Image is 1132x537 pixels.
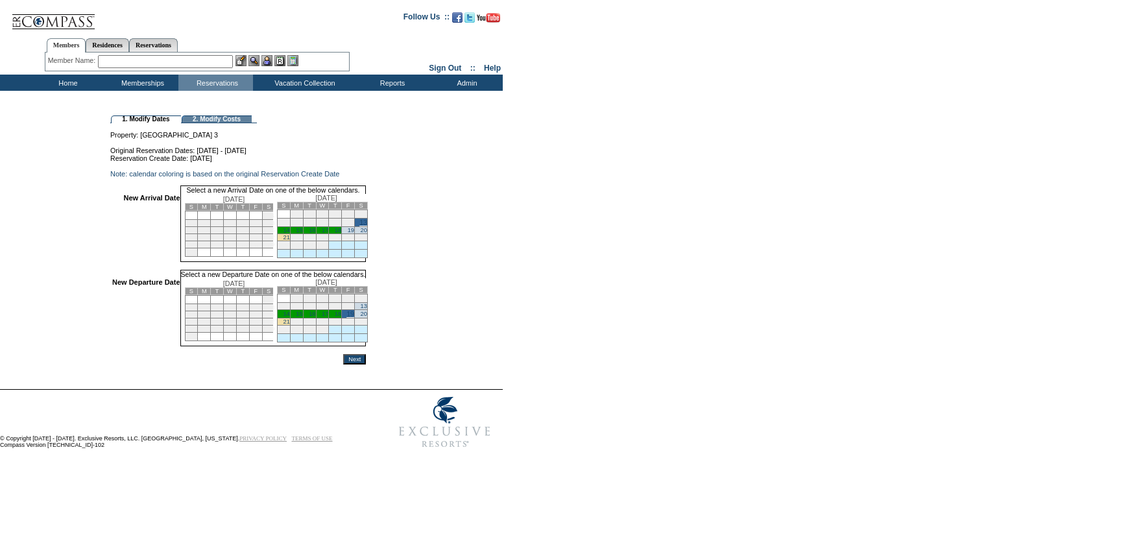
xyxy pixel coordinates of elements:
td: T [329,202,342,209]
td: 6 [355,210,368,219]
a: 13 [361,303,367,309]
td: 18 [211,318,224,326]
td: 9 [185,311,198,318]
td: 24 [198,326,211,333]
td: 9 [303,219,316,227]
td: 10 [316,219,329,227]
td: T [303,202,316,209]
td: Reports [354,75,428,91]
td: 27 [355,234,368,241]
td: 12 [342,219,355,227]
td: 30 [185,248,198,257]
td: 1. Modify Dates [111,115,181,123]
td: M [290,287,303,294]
td: 26 [342,318,355,326]
td: 28 [249,241,262,248]
td: 20 [236,318,249,326]
td: New Departure Date [112,278,180,346]
td: 3 [316,210,329,219]
td: 22 [262,318,275,326]
td: 30 [185,333,198,341]
td: F [249,288,262,295]
td: 8 [262,220,275,227]
td: 2 [303,294,316,303]
td: 7 [277,219,290,227]
td: 17 [198,234,211,241]
td: 9 [185,227,198,234]
td: F [342,202,355,209]
td: S [262,288,275,295]
td: 11 [211,311,224,318]
a: Become our fan on Facebook [452,16,463,24]
td: F [342,287,355,294]
td: M [198,288,211,295]
td: 12 [224,311,237,318]
td: 10 [198,311,211,318]
td: Vacation Collection [253,75,354,91]
span: [DATE] [223,280,245,287]
a: 16 [309,311,315,317]
td: 1 [262,211,275,220]
td: Home [29,75,104,91]
a: Members [47,38,86,53]
td: 22 [262,234,275,241]
td: 19 [224,234,237,241]
td: 29 [290,326,303,334]
img: Subscribe to our YouTube Channel [477,13,500,23]
td: Memberships [104,75,178,91]
td: 25 [211,241,224,248]
td: 15 [262,227,275,234]
img: Exclusive Resorts [387,390,503,455]
td: 11 [329,303,342,310]
td: 4 [211,220,224,227]
td: Property: [GEOGRAPHIC_DATA] 3 [110,123,366,139]
td: 30 [303,241,316,250]
td: 26 [224,326,237,333]
td: 16 [185,234,198,241]
td: 3 [198,304,211,311]
td: 12 [342,303,355,310]
td: 28 [249,326,262,333]
td: 9 [303,303,316,310]
td: 8 [262,304,275,311]
a: 16 [309,227,315,233]
td: M [290,202,303,209]
span: [DATE] [223,195,245,203]
td: 23 [185,241,198,248]
td: 22 [290,318,303,326]
td: 2 [185,220,198,227]
td: T [236,204,249,211]
div: Member Name: [48,55,98,66]
td: 28 [277,326,290,334]
span: :: [470,64,476,73]
a: Sign Out [429,64,461,73]
td: 17 [198,318,211,326]
a: 15 [296,311,302,317]
td: T [236,288,249,295]
td: 20 [236,234,249,241]
td: 16 [185,318,198,326]
td: 8 [290,219,303,227]
td: Note: calendar coloring is based on the original Reservation Create Date [110,170,366,178]
span: [DATE] [315,278,337,286]
td: 27 [236,326,249,333]
td: S [277,287,290,294]
td: 6 [236,304,249,311]
td: 27 [355,318,368,326]
td: 30 [303,326,316,334]
td: 21 [249,234,262,241]
td: 31 [316,326,329,334]
a: Follow us on Twitter [464,16,475,24]
td: 13 [236,311,249,318]
td: F [249,204,262,211]
td: 27 [236,241,249,248]
td: Reservation Create Date: [DATE] [110,154,366,162]
td: 29 [262,326,275,333]
td: W [224,204,237,211]
td: Select a new Arrival Date on one of the below calendars. [180,185,367,194]
a: 17 [322,227,328,233]
td: 3 [316,294,329,303]
a: 15 [296,227,302,233]
td: 24 [316,234,329,241]
td: Original Reservation Dates: [DATE] - [DATE] [110,139,366,154]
